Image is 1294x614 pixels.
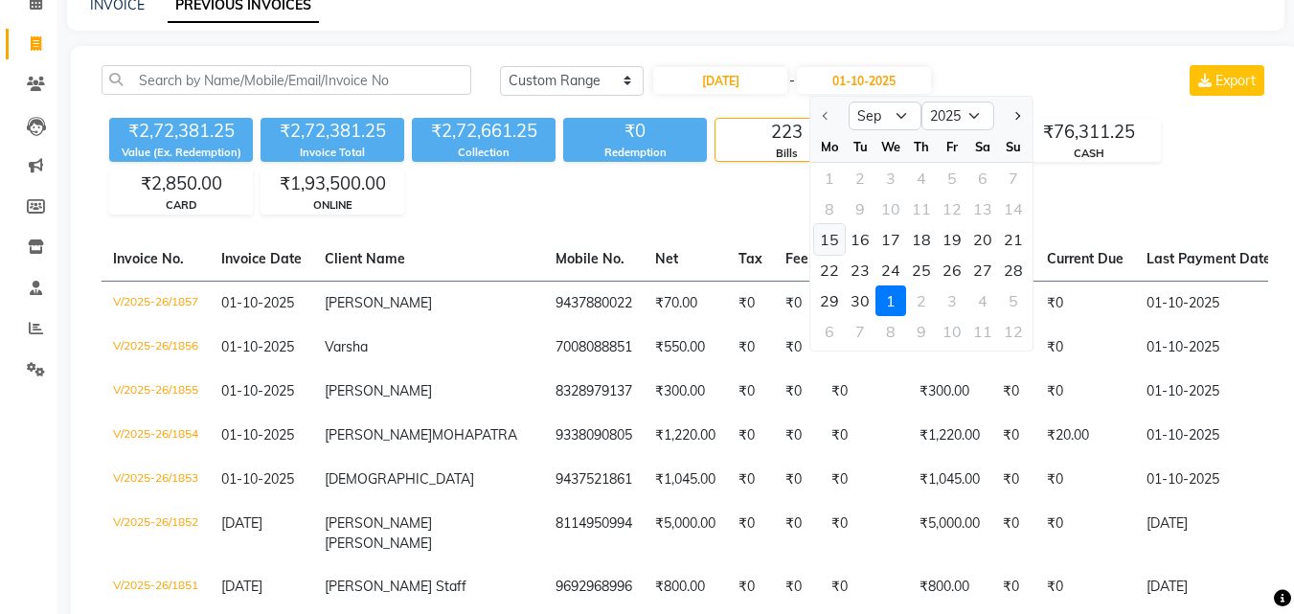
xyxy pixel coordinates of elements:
[774,281,820,326] td: ₹0
[727,414,774,458] td: ₹0
[261,145,404,161] div: Invoice Total
[908,565,991,609] td: ₹800.00
[1035,370,1135,414] td: ₹0
[261,197,403,214] div: ONLINE
[845,224,875,255] div: Tuesday, September 16, 2025
[906,285,937,316] div: Thursday, October 2, 2025
[644,281,727,326] td: ₹70.00
[644,502,727,565] td: ₹5,000.00
[109,118,253,145] div: ₹2,72,381.25
[544,502,644,565] td: 8114950994
[1035,565,1135,609] td: ₹0
[845,285,875,316] div: Tuesday, September 30, 2025
[325,534,432,552] span: [PERSON_NAME]
[261,118,404,145] div: ₹2,72,381.25
[544,565,644,609] td: 9692968996
[221,470,294,488] span: 01-10-2025
[937,255,967,285] div: Friday, September 26, 2025
[655,250,678,267] span: Net
[797,67,931,94] input: End Date
[814,316,845,347] div: 6
[556,250,624,267] span: Mobile No.
[221,382,294,399] span: 01-10-2025
[820,565,908,609] td: ₹0
[998,316,1029,347] div: Sunday, October 12, 2025
[906,224,937,255] div: 18
[937,285,967,316] div: 3
[715,146,857,162] div: Bills
[875,131,906,162] div: We
[1018,119,1160,146] div: ₹76,311.25
[906,316,937,347] div: 9
[967,316,998,347] div: Saturday, October 11, 2025
[109,145,253,161] div: Value (Ex. Redemption)
[906,285,937,316] div: 2
[1146,250,1271,267] span: Last Payment Date
[814,316,845,347] div: Monday, October 6, 2025
[544,458,644,502] td: 9437521861
[325,426,432,443] span: [PERSON_NAME]
[845,255,875,285] div: Tuesday, September 23, 2025
[814,255,845,285] div: 22
[967,285,998,316] div: 4
[653,67,787,94] input: Start Date
[814,224,845,255] div: Monday, September 15, 2025
[102,458,210,502] td: V/2025-26/1853
[937,316,967,347] div: Friday, October 10, 2025
[1035,458,1135,502] td: ₹0
[1035,414,1135,458] td: ₹20.00
[325,382,432,399] span: [PERSON_NAME]
[875,316,906,347] div: Wednesday, October 8, 2025
[1047,250,1124,267] span: Current Due
[727,458,774,502] td: ₹0
[1190,65,1264,96] button: Export
[820,458,908,502] td: ₹0
[102,370,210,414] td: V/2025-26/1855
[1035,326,1135,370] td: ₹0
[906,255,937,285] div: 25
[908,458,991,502] td: ₹1,045.00
[412,145,556,161] div: Collection
[727,502,774,565] td: ₹0
[563,118,707,145] div: ₹0
[1135,370,1283,414] td: 01-10-2025
[875,224,906,255] div: Wednesday, September 17, 2025
[814,255,845,285] div: Monday, September 22, 2025
[998,255,1029,285] div: Sunday, September 28, 2025
[1035,502,1135,565] td: ₹0
[102,326,210,370] td: V/2025-26/1856
[1009,101,1025,131] button: Next month
[814,285,845,316] div: 29
[875,224,906,255] div: 17
[937,285,967,316] div: Friday, October 3, 2025
[110,197,252,214] div: CARD
[991,414,1035,458] td: ₹0
[1018,146,1160,162] div: CASH
[110,171,252,197] div: ₹2,850.00
[544,370,644,414] td: 8328979137
[221,514,262,532] span: [DATE]
[1135,326,1283,370] td: 01-10-2025
[845,316,875,347] div: Tuesday, October 7, 2025
[908,414,991,458] td: ₹1,220.00
[967,224,998,255] div: 20
[325,514,432,532] span: [PERSON_NAME]
[845,316,875,347] div: 7
[774,502,820,565] td: ₹0
[727,370,774,414] td: ₹0
[937,224,967,255] div: 19
[845,285,875,316] div: 30
[875,285,906,316] div: Wednesday, October 1, 2025
[998,316,1029,347] div: 12
[820,414,908,458] td: ₹0
[102,565,210,609] td: V/2025-26/1851
[221,250,302,267] span: Invoice Date
[325,294,432,311] span: [PERSON_NAME]
[908,502,991,565] td: ₹5,000.00
[102,65,471,95] input: Search by Name/Mobile/Email/Invoice No
[814,131,845,162] div: Mo
[644,414,727,458] td: ₹1,220.00
[921,102,994,130] select: Select year
[908,370,991,414] td: ₹300.00
[1135,565,1283,609] td: [DATE]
